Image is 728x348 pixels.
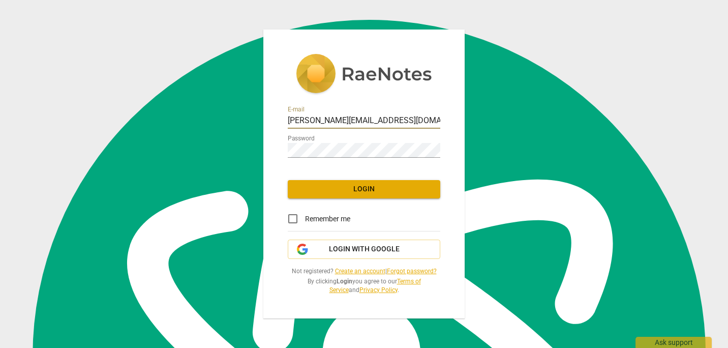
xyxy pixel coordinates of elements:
span: Login with Google [329,244,400,254]
span: Login [296,184,432,194]
label: E-mail [288,107,305,113]
a: Create an account [335,268,385,275]
a: Terms of Service [329,278,421,294]
button: Login with Google [288,240,440,259]
a: Privacy Policy [359,286,398,294]
a: Forgot password? [387,268,437,275]
span: By clicking you agree to our and . [288,277,440,294]
b: Login [337,278,352,285]
span: Not registered? | [288,267,440,276]
label: Password [288,136,315,142]
button: Login [288,180,440,198]
span: Remember me [305,214,350,224]
img: 5ac2273c67554f335776073100b6d88f.svg [296,54,432,96]
div: Ask support [635,337,712,348]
